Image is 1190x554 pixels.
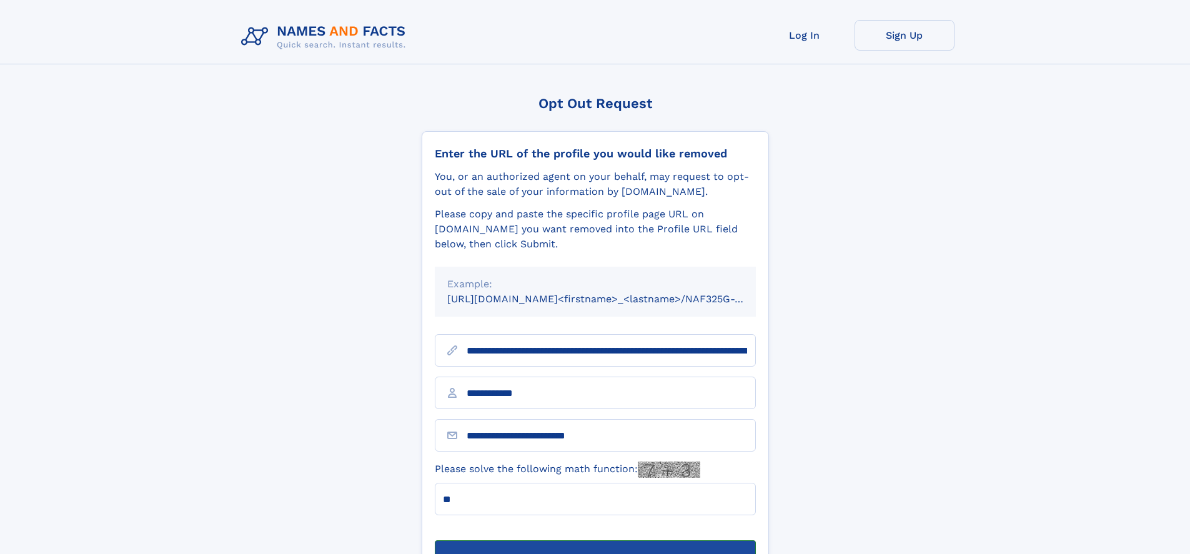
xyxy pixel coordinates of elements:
[447,293,780,305] small: [URL][DOMAIN_NAME]<firstname>_<lastname>/NAF325G-xxxxxxxx
[435,147,756,161] div: Enter the URL of the profile you would like removed
[447,277,743,292] div: Example:
[755,20,855,51] a: Log In
[435,169,756,199] div: You, or an authorized agent on your behalf, may request to opt-out of the sale of your informatio...
[435,207,756,252] div: Please copy and paste the specific profile page URL on [DOMAIN_NAME] you want removed into the Pr...
[422,96,769,111] div: Opt Out Request
[236,20,416,54] img: Logo Names and Facts
[855,20,954,51] a: Sign Up
[435,462,700,478] label: Please solve the following math function:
